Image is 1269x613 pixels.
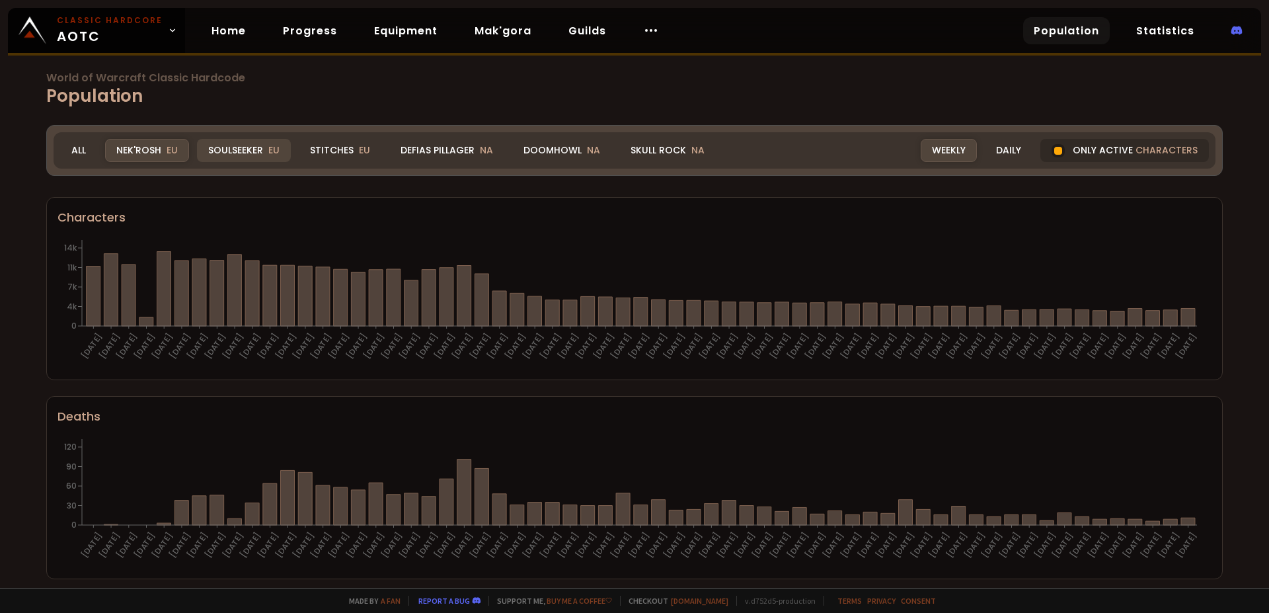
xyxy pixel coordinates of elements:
[414,530,440,560] text: [DATE]
[662,530,687,560] text: [DATE]
[1156,530,1182,560] text: [DATE]
[856,331,882,361] text: [DATE]
[573,331,599,361] text: [DATE]
[272,17,348,44] a: Progress
[1120,530,1146,560] text: [DATE]
[619,139,716,162] div: Skull Rock
[291,530,317,560] text: [DATE]
[1103,530,1129,560] text: [DATE]
[558,17,617,44] a: Guilds
[767,530,793,560] text: [DATE]
[397,530,422,560] text: [DATE]
[909,331,935,361] text: [DATE]
[785,530,811,560] text: [DATE]
[389,139,504,162] div: Defias Pillager
[644,331,670,361] text: [DATE]
[268,143,280,157] span: EU
[132,331,157,361] text: [DATE]
[64,441,77,452] tspan: 120
[167,331,193,361] text: [DATE]
[555,331,581,361] text: [DATE]
[891,331,917,361] text: [DATE]
[1085,331,1111,361] text: [DATE]
[167,143,178,157] span: EU
[891,530,917,560] text: [DATE]
[67,301,77,312] tspan: 4k
[273,530,299,560] text: [DATE]
[980,331,1005,361] text: [DATE]
[197,139,291,162] div: Soulseeker
[1015,331,1040,361] text: [DATE]
[962,331,987,361] text: [DATE]
[985,139,1032,162] div: Daily
[547,596,612,606] a: Buy me a coffee
[502,530,528,560] text: [DATE]
[432,331,457,361] text: [DATE]
[1138,530,1164,560] text: [DATE]
[66,480,77,491] tspan: 60
[485,331,511,361] text: [DATE]
[944,331,970,361] text: [DATE]
[105,139,189,162] div: Nek'Rosh
[379,530,404,560] text: [DATE]
[626,530,652,560] text: [DATE]
[591,331,617,361] text: [DATE]
[255,331,281,361] text: [DATE]
[46,73,1223,83] span: World of Warcraft Classic Hardcode
[1173,530,1199,560] text: [DATE]
[671,596,728,606] a: [DOMAIN_NAME]
[149,331,175,361] text: [DATE]
[512,139,611,162] div: Doomhowl
[679,530,705,560] text: [DATE]
[60,139,97,162] div: All
[467,530,493,560] text: [DATE]
[538,331,564,361] text: [DATE]
[732,331,758,361] text: [DATE]
[873,530,899,560] text: [DATE]
[362,331,387,361] text: [DATE]
[644,530,670,560] text: [DATE]
[980,530,1005,560] text: [DATE]
[867,596,896,606] a: Privacy
[362,530,387,560] text: [DATE]
[67,281,77,292] tspan: 7k
[944,530,970,560] text: [DATE]
[96,530,122,560] text: [DATE]
[96,331,122,361] text: [DATE]
[149,530,175,560] text: [DATE]
[488,596,612,606] span: Support me,
[697,331,722,361] text: [DATE]
[1173,331,1199,361] text: [DATE]
[962,530,987,560] text: [DATE]
[414,331,440,361] text: [DATE]
[1138,331,1164,361] text: [DATE]
[1023,17,1110,44] a: Population
[202,331,228,361] text: [DATE]
[679,331,705,361] text: [DATE]
[820,331,846,361] text: [DATE]
[449,530,475,560] text: [DATE]
[1103,331,1129,361] text: [DATE]
[873,331,899,361] text: [DATE]
[67,500,77,511] tspan: 30
[79,530,104,560] text: [DATE]
[66,461,77,472] tspan: 90
[8,8,185,53] a: Classic HardcoreAOTC
[856,530,882,560] text: [DATE]
[767,331,793,361] text: [DATE]
[344,331,369,361] text: [DATE]
[291,331,317,361] text: [DATE]
[1050,530,1075,560] text: [DATE]
[1085,530,1111,560] text: [DATE]
[714,530,740,560] text: [DATE]
[538,530,564,560] text: [DATE]
[79,331,104,361] text: [DATE]
[1156,331,1182,361] text: [DATE]
[802,530,828,560] text: [DATE]
[997,331,1022,361] text: [DATE]
[802,331,828,361] text: [DATE]
[736,596,816,606] span: v. d752d5 - production
[520,331,546,361] text: [DATE]
[714,331,740,361] text: [DATE]
[502,331,528,361] text: [DATE]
